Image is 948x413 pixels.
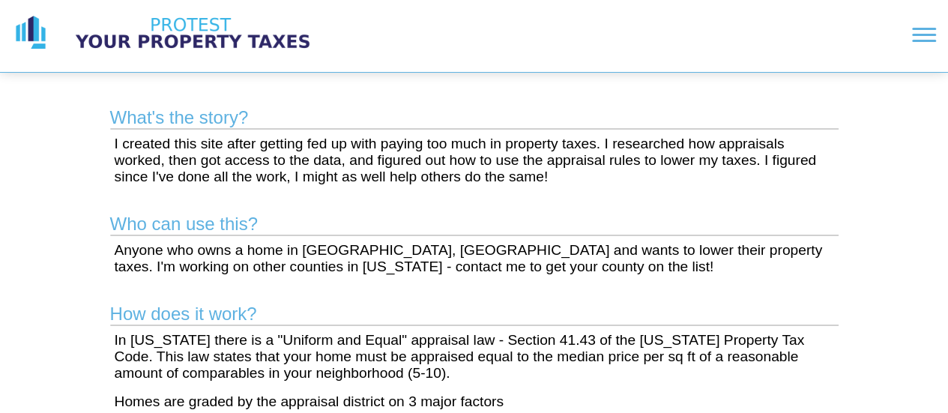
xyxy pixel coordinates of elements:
p: I created this site after getting fed up with paying too much in property taxes. I researched how... [115,136,834,185]
a: logo logo text [12,14,324,52]
h2: What's the story? [110,107,839,130]
img: logo [12,14,49,52]
img: logo text [61,14,324,52]
p: Anyone who owns a home in [GEOGRAPHIC_DATA], [GEOGRAPHIC_DATA] and wants to lower their property ... [115,242,834,275]
h2: How does it work? [110,304,839,326]
h2: Who can use this? [110,214,839,236]
p: In [US_STATE] there is a "Uniform and Equal" appraisal law - Section 41.43 of the [US_STATE] Prop... [115,332,834,382]
p: Homes are graded by the appraisal district on 3 major factors [115,394,834,410]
